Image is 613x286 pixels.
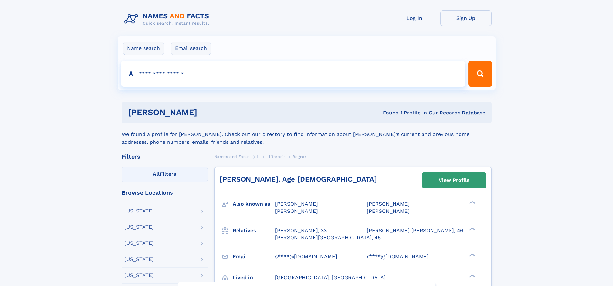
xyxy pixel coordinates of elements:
[266,153,285,161] a: Lifthrasir
[468,61,492,87] button: Search Button
[233,225,275,236] h3: Relatives
[128,108,290,116] h1: [PERSON_NAME]
[123,42,164,55] label: Name search
[153,171,160,177] span: All
[122,167,208,182] label: Filters
[121,61,466,87] input: search input
[468,201,476,205] div: ❯
[125,273,154,278] div: [US_STATE]
[122,10,214,28] img: Logo Names and Facts
[171,42,211,55] label: Email search
[440,10,492,26] a: Sign Up
[275,201,318,207] span: [PERSON_NAME]
[290,109,485,116] div: Found 1 Profile In Our Records Database
[367,208,410,214] span: [PERSON_NAME]
[422,173,486,188] a: View Profile
[122,190,208,196] div: Browse Locations
[275,227,327,234] a: [PERSON_NAME], 33
[122,154,208,160] div: Filters
[233,251,275,262] h3: Email
[220,175,377,183] a: [PERSON_NAME], Age [DEMOGRAPHIC_DATA]
[122,123,492,146] div: We found a profile for [PERSON_NAME]. Check out our directory to find information about [PERSON_N...
[275,208,318,214] span: [PERSON_NAME]
[439,173,469,188] div: View Profile
[367,227,463,234] a: [PERSON_NAME] [PERSON_NAME], 46
[125,208,154,213] div: [US_STATE]
[275,234,381,241] a: [PERSON_NAME][GEOGRAPHIC_DATA], 45
[233,199,275,210] h3: Also known as
[125,241,154,246] div: [US_STATE]
[389,10,440,26] a: Log In
[468,253,476,257] div: ❯
[257,153,259,161] a: L
[468,227,476,231] div: ❯
[125,257,154,262] div: [US_STATE]
[233,272,275,283] h3: Lived in
[125,224,154,230] div: [US_STATE]
[275,274,385,281] span: [GEOGRAPHIC_DATA], [GEOGRAPHIC_DATA]
[214,153,250,161] a: Names and Facts
[367,201,410,207] span: [PERSON_NAME]
[257,154,259,159] span: L
[266,154,285,159] span: Lifthrasir
[468,274,476,278] div: ❯
[293,154,307,159] span: Ragnar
